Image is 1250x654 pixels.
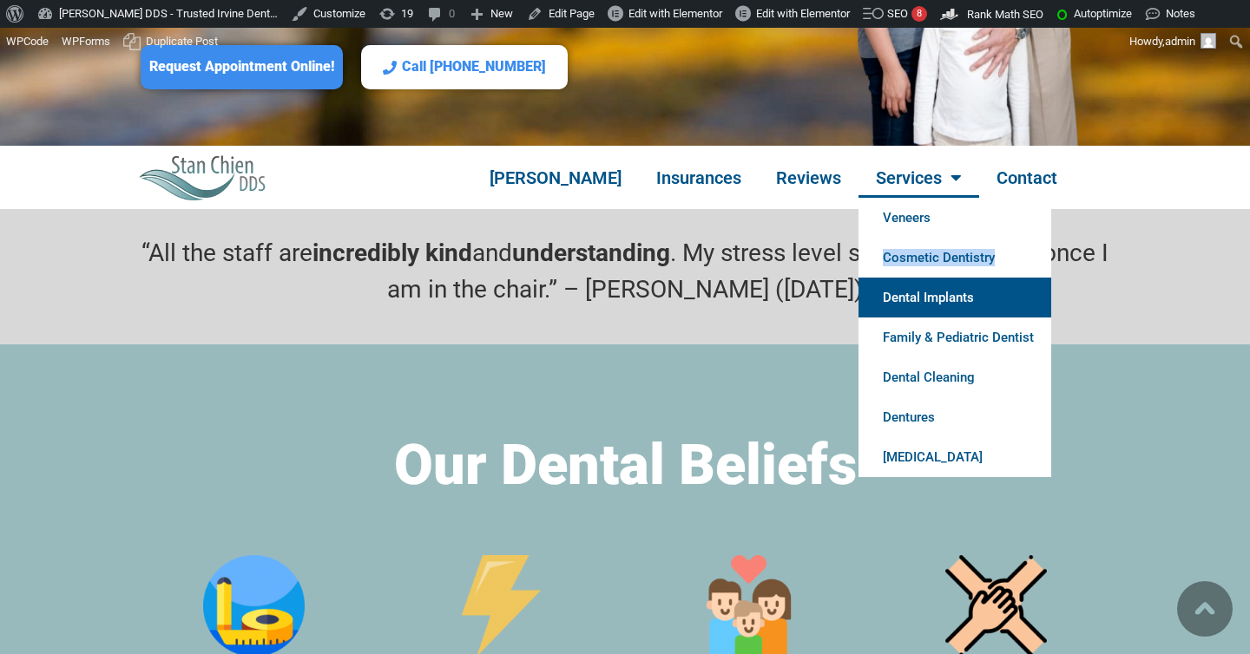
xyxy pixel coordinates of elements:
[859,158,979,198] a: Services
[402,58,546,76] span: Call [PHONE_NUMBER]
[967,8,1043,21] span: Rank Math SEO
[859,198,1051,238] a: Veneers
[56,28,117,56] a: WPForms
[361,45,568,89] a: Call [PHONE_NUMBER]
[859,278,1051,317] a: Dental Implants
[512,239,670,267] strong: understanding
[472,158,639,198] a: [PERSON_NAME]
[130,431,1120,499] h2: Our Dental Beliefs
[139,154,267,200] img: Stan Chien DDS Best Irvine Dentist Logo
[1165,35,1195,48] span: admin
[149,58,334,76] span: Request Appointment Online!
[312,239,472,267] strong: incredibly kind
[979,158,1075,198] a: Contact
[130,235,1120,308] p: “All the staff are and . My stress level starts to go down once I am in the chair.” – [PERSON_NAM...
[146,28,218,56] span: Duplicate Post
[628,7,722,20] span: Edit with Elementor
[859,238,1051,278] a: Cosmetic Dentistry
[859,437,1051,477] a: [MEDICAL_DATA]
[911,6,927,22] div: 8
[859,317,1051,357] a: Family & Pediatric Dentist
[436,158,1111,198] nav: Menu
[639,158,759,198] a: Insurances
[859,357,1051,397] a: Dental Cleaning
[859,397,1051,437] a: Dentures
[1123,28,1223,56] a: Howdy,
[756,7,850,20] span: Edit with Elementor
[141,45,343,89] a: Request Appointment Online!
[759,158,859,198] a: Reviews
